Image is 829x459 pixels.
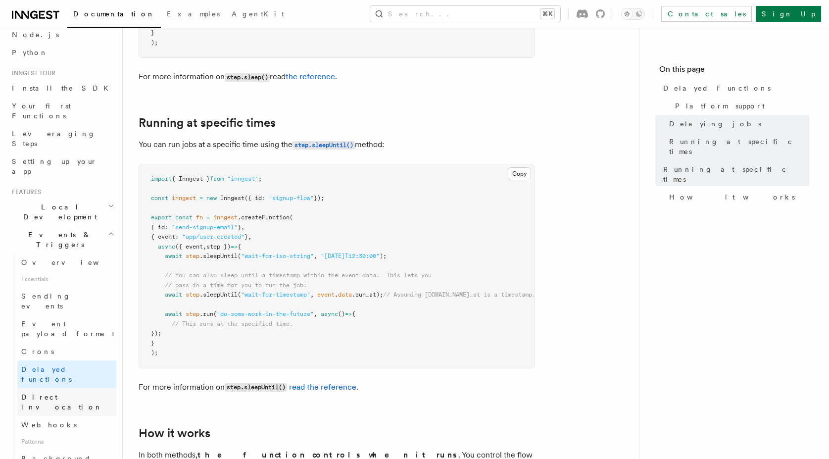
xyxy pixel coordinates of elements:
button: Local Development [8,198,116,226]
span: Delayed functions [21,365,72,383]
span: new [206,195,217,202]
a: How it works [139,426,210,440]
span: Running at specific times [663,164,809,184]
a: Running at specific times [665,133,809,160]
span: ({ event [175,243,203,250]
span: async [158,243,175,250]
span: }); [151,330,161,337]
span: "wait-for-timestamp" [241,291,310,298]
a: Documentation [67,3,161,28]
a: Delaying jobs [665,115,809,133]
span: : [262,195,265,202]
span: Running at specific times [669,137,809,156]
span: .sleepUntil [199,291,238,298]
span: { event [151,233,175,240]
a: Your first Functions [8,97,116,125]
span: , [314,253,317,259]
span: => [231,243,238,250]
span: Platform support [675,101,765,111]
span: // Assuming [DOMAIN_NAME]_at is a timestamp. [383,291,536,298]
span: , [248,233,251,240]
span: , [241,224,244,231]
span: ( [290,214,293,221]
span: fn [196,214,203,221]
span: step [186,253,199,259]
span: .createFunction [238,214,290,221]
span: await [165,253,182,259]
span: ( [213,310,217,317]
span: ( [238,291,241,298]
span: import [151,175,172,182]
span: ({ id [244,195,262,202]
a: Direct invocation [17,388,116,416]
button: Search...⌘K [370,6,560,22]
span: await [165,291,182,298]
a: Setting up your app [8,153,116,180]
a: Sign Up [756,6,821,22]
span: ; [258,175,262,182]
span: .run_at); [352,291,383,298]
span: Examples [167,10,220,18]
a: Delayed Functions [659,79,809,97]
span: async [321,310,338,317]
button: Toggle dark mode [621,8,645,20]
a: Delayed functions [17,360,116,388]
span: , [203,243,206,250]
a: Install the SDK [8,79,116,97]
a: Crons [17,343,116,360]
span: Patterns [17,434,116,450]
span: Setting up your app [12,157,97,175]
span: data [338,291,352,298]
span: "app/user.created" [182,233,244,240]
span: , [310,291,314,298]
span: step }) [206,243,231,250]
span: const [175,214,193,221]
span: { [238,243,241,250]
span: // pass in a time for you to run the job: [165,282,307,289]
a: Overview [17,254,116,271]
code: step.sleepUntil() [293,141,355,150]
kbd: ⌘K [540,9,554,19]
span: Your first Functions [12,102,71,120]
span: "wait-for-iso-string" [241,253,314,259]
span: Sending events [21,292,71,310]
span: ); [151,349,158,356]
a: Running at specific times [659,160,809,188]
span: Local Development [8,202,108,222]
span: Inngest tour [8,69,55,77]
span: Delayed Functions [663,83,771,93]
span: Event payload format [21,320,114,338]
span: How it works [669,192,795,202]
span: Webhooks [21,421,77,429]
span: Install the SDK [12,84,114,92]
code: step.sleepUntil() [225,383,287,392]
span: const [151,195,168,202]
code: step.sleep() [225,73,270,82]
span: = [199,195,203,202]
a: Python [8,44,116,61]
button: Events & Triggers [8,226,116,254]
span: } [151,29,154,36]
span: "signup-flow" [269,195,314,202]
span: ( [238,253,241,259]
a: Platform support [671,97,809,115]
span: step [186,291,199,298]
span: }); [314,195,324,202]
a: Examples [161,3,226,27]
span: AgentKit [232,10,284,18]
a: the reference [286,72,335,81]
span: "send-signup-email" [172,224,238,231]
span: // This runs at the specified time. [172,320,293,327]
span: Features [8,188,41,196]
span: Node.js [12,31,59,39]
span: { id [151,224,165,231]
span: ); [380,253,387,259]
h4: On this page [659,63,809,79]
span: Inngest [220,195,244,202]
a: Contact sales [661,6,752,22]
a: read the reference [289,382,356,392]
p: For more information on read . [139,70,535,84]
span: : [165,224,168,231]
span: event [317,291,335,298]
span: Python [12,49,48,56]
